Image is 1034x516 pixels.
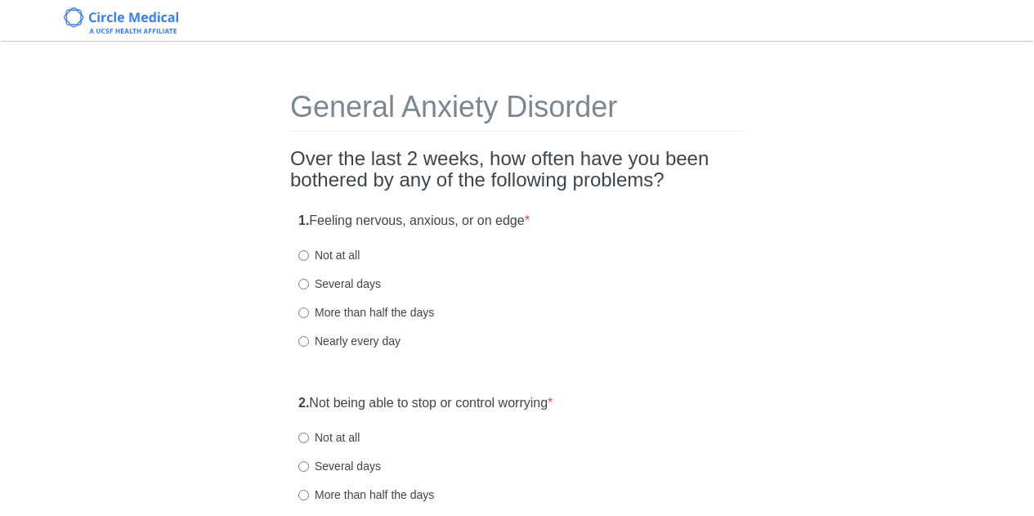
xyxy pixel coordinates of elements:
[290,148,744,191] h2: Over the last 2 weeks, how often have you been bothered by any of the following problems?
[298,394,553,413] label: Not being able to stop or control worrying
[298,461,309,472] input: Several days
[298,490,309,500] input: More than half the days
[298,396,309,410] strong: 2.
[298,429,360,446] label: Not at all
[298,487,434,503] label: More than half the days
[298,333,401,349] label: Nearly every day
[298,276,381,292] label: Several days
[290,91,744,132] h1: General Anxiety Disorder
[64,7,179,34] img: Circle Medical Logo
[298,250,309,261] input: Not at all
[298,307,309,318] input: More than half the days
[298,247,360,263] label: Not at all
[298,212,530,231] label: Feeling nervous, anxious, or on edge
[298,336,309,347] input: Nearly every day
[298,213,309,227] strong: 1.
[298,458,381,474] label: Several days
[298,433,309,443] input: Not at all
[298,304,434,321] label: More than half the days
[298,279,309,289] input: Several days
